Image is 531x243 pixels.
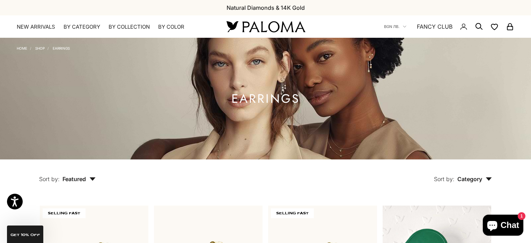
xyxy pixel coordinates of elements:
[109,23,150,30] summary: By Collection
[35,46,45,50] a: Shop
[271,208,314,218] span: SELLING FAST
[384,23,399,30] span: BGN лв.
[10,233,40,237] span: GET 10% Off
[158,23,184,30] summary: By Color
[17,23,55,30] a: NEW ARRIVALS
[17,23,210,30] nav: Primary navigation
[384,23,406,30] button: BGN лв.
[43,208,86,218] span: SELLING FAST
[417,22,452,31] a: FANCY CLUB
[418,159,508,189] button: Sort by: Category
[457,176,492,183] span: Category
[227,3,305,12] p: Natural Diamonds & 14K Gold
[384,15,514,38] nav: Secondary navigation
[64,23,100,30] summary: By Category
[231,94,300,103] h1: Earrings
[17,45,70,50] nav: Breadcrumb
[62,176,96,183] span: Featured
[23,159,112,189] button: Sort by: Featured
[7,226,43,243] div: GET 10% Off
[53,46,70,50] a: Earrings
[39,176,60,183] span: Sort by:
[481,215,525,237] inbox-online-store-chat: Shopify online store chat
[17,46,27,50] a: Home
[434,176,455,183] span: Sort by:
